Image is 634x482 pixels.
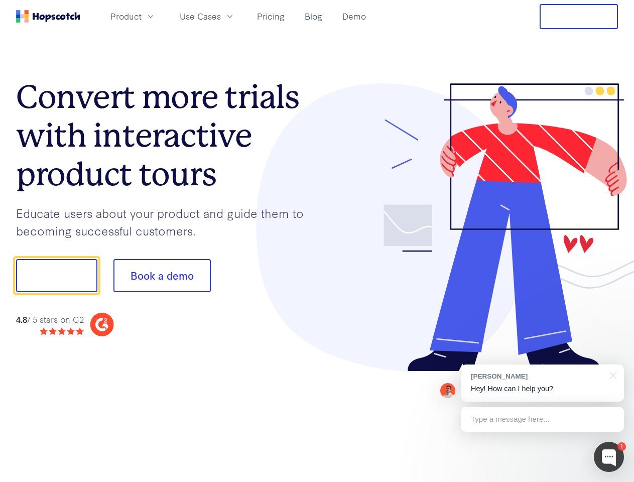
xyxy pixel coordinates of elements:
div: 1 [617,442,626,451]
strong: 4.8 [16,313,27,325]
div: Type a message here... [461,407,624,432]
h1: Convert more trials with interactive product tours [16,78,317,193]
a: Home [16,10,80,23]
div: [PERSON_NAME] [471,372,604,381]
button: Free Trial [540,4,618,29]
a: Demo [338,8,370,25]
button: Show me! [16,259,97,292]
a: Blog [301,8,326,25]
button: Use Cases [174,8,241,25]
button: Book a demo [113,259,211,292]
div: / 5 stars on G2 [16,313,84,326]
span: Use Cases [180,10,221,23]
span: Product [110,10,142,23]
button: Product [104,8,162,25]
img: Mark Spera [440,383,455,398]
p: Hey! How can I help you? [471,384,614,394]
a: Pricing [253,8,289,25]
p: Educate users about your product and guide them to becoming successful customers. [16,204,317,239]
